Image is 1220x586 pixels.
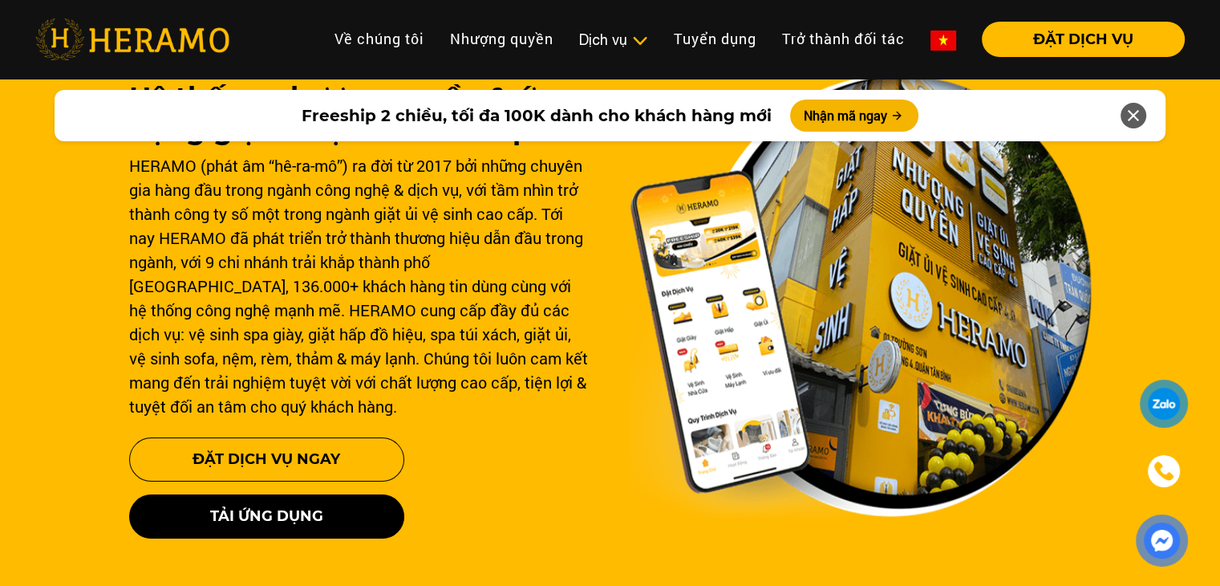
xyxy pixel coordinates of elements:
a: Trở thành đối tác [769,22,918,56]
a: Nhượng quyền [437,22,566,56]
button: Tải ứng dụng [129,494,404,539]
div: HERAMO (phát âm “hê-ra-mô”) ra đời từ 2017 bởi những chuyên gia hàng đầu trong ngành công nghệ & ... [129,153,591,418]
a: Về chúng tôi [322,22,437,56]
a: Tuyển dụng [661,22,769,56]
button: Đặt Dịch Vụ Ngay [129,437,404,482]
img: vn-flag.png [930,31,956,51]
img: heramo-logo.png [35,18,229,60]
a: phone-icon [1142,450,1186,493]
button: Nhận mã ngay [790,100,918,132]
img: banner [630,75,1092,518]
div: Dịch vụ [579,29,648,51]
img: phone-icon [1153,461,1174,482]
span: Freeship 2 chiều, tối đa 100K dành cho khách hàng mới [301,104,771,128]
img: subToggleIcon [631,33,648,49]
a: ĐẶT DỊCH VỤ [969,32,1185,47]
button: ĐẶT DỊCH VỤ [982,22,1185,57]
